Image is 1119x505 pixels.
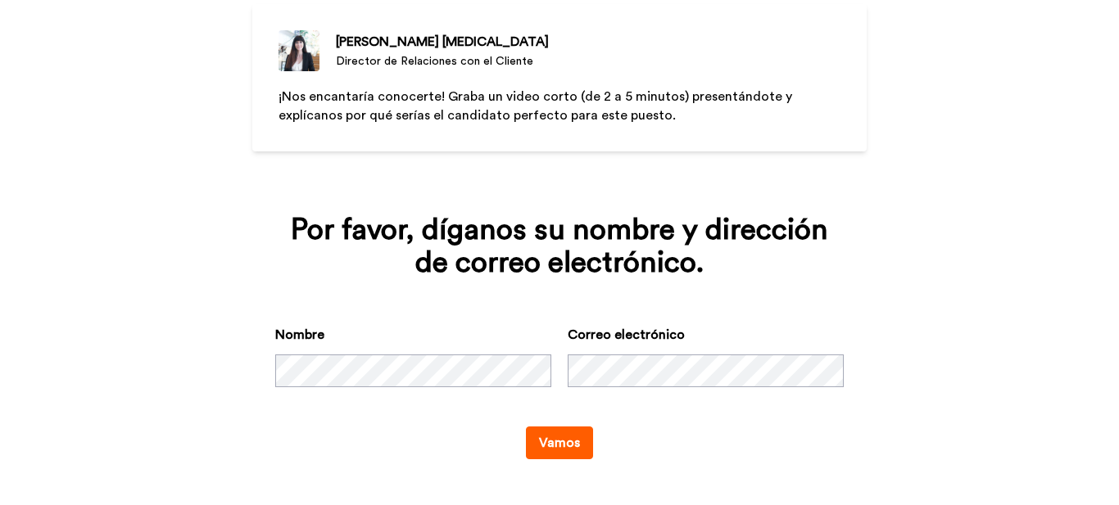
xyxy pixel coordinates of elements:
font: Director de Relaciones con el Cliente [336,56,533,67]
button: Vamos [526,426,593,459]
font: [MEDICAL_DATA] [442,35,549,48]
font: ¡Nos encantaría conocerte! Graba un video corto (de 2 a 5 minutos) presentándote y explícanos por... [279,90,795,122]
font: [PERSON_NAME] [336,35,439,48]
img: Director de Relaciones con el Cliente [279,30,319,71]
font: Por favor, díganos su nombre y dirección de correo electrónico. [291,215,828,277]
font: Correo electrónico [568,328,685,341]
font: Nombre [275,328,324,341]
font: Vamos [539,436,580,449]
